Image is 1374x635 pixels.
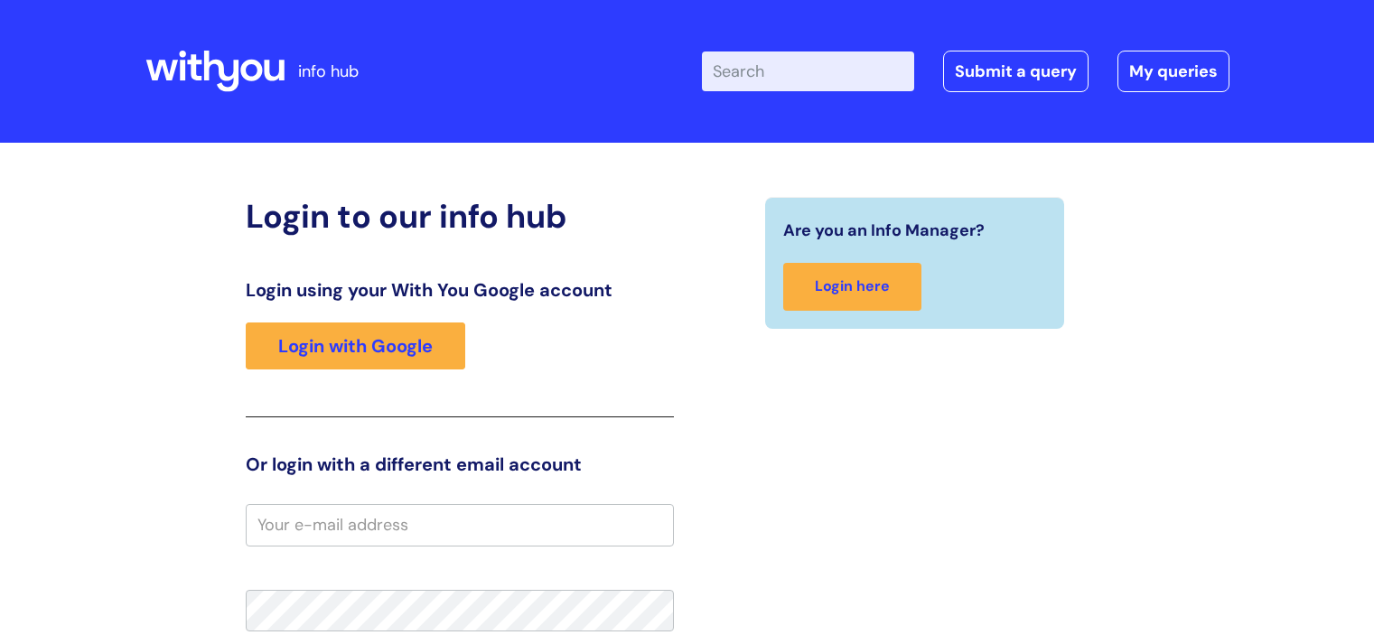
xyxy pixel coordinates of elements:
[783,263,921,311] a: Login here
[702,51,914,91] input: Search
[246,504,674,546] input: Your e-mail address
[246,279,674,301] h3: Login using your With You Google account
[246,322,465,369] a: Login with Google
[298,57,359,86] p: info hub
[246,453,674,475] h3: Or login with a different email account
[783,216,985,245] span: Are you an Info Manager?
[246,197,674,236] h2: Login to our info hub
[1117,51,1229,92] a: My queries
[943,51,1089,92] a: Submit a query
